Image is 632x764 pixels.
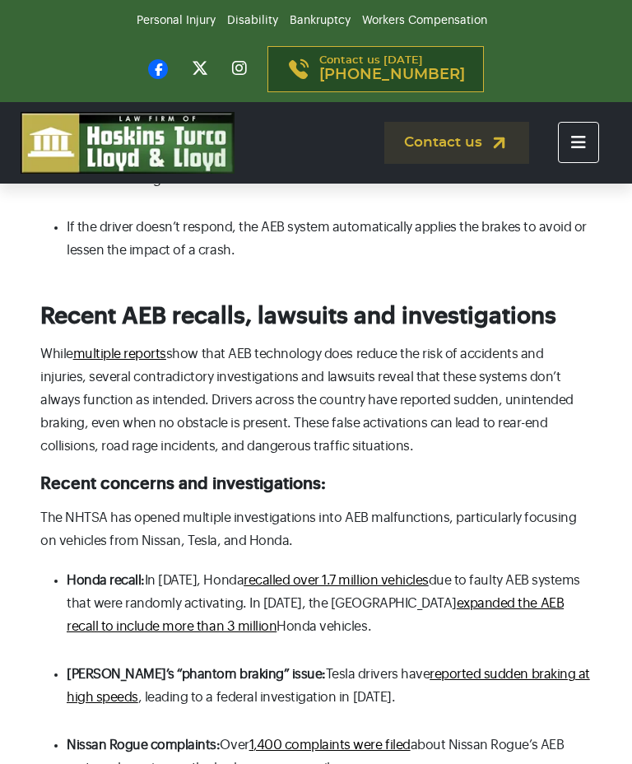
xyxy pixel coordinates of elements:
[290,15,351,26] a: Bankruptcy
[67,663,592,709] li: Tesla drivers have , leading to a federal investigation in [DATE].
[244,574,429,587] a: recalled over 1.7 million vehicles
[67,668,326,681] strong: [PERSON_NAME]’s “phantom braking” issue:
[319,67,465,83] span: [PHONE_NUMBER]
[67,574,145,587] strong: Honda recall:
[67,569,592,638] li: In [DATE], Honda due to faulty AEB systems that were randomly activating. In [DATE], the [GEOGRAP...
[40,342,592,458] p: While show that AEB technology does reduce the risk of accidents and injuries, several contradict...
[21,112,235,174] img: logo
[40,506,592,552] p: The NHTSA has opened multiple investigations into AEB malfunctions, particularly focusing on vehi...
[558,122,599,163] button: Toggle navigation
[67,216,592,262] li: If the driver doesn’t respond, the AEB system automatically applies the brakes to avoid or lessen...
[319,55,465,83] p: Contact us [DATE]
[137,15,216,26] a: Personal Injury
[249,738,411,752] a: 1,400 complaints were filed
[67,738,220,752] strong: Nissan Rogue complaints:
[384,122,529,164] a: Contact us
[73,347,166,361] a: multiple reports
[67,668,590,704] a: reported sudden braking at high speeds
[227,15,278,26] a: Disability
[40,303,592,331] h2: Recent AEB recalls, lawsuits and investigations
[267,46,484,92] a: Contact us [DATE][PHONE_NUMBER]
[362,15,487,26] a: Workers Compensation
[40,474,592,494] h3: Recent concerns and investigations:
